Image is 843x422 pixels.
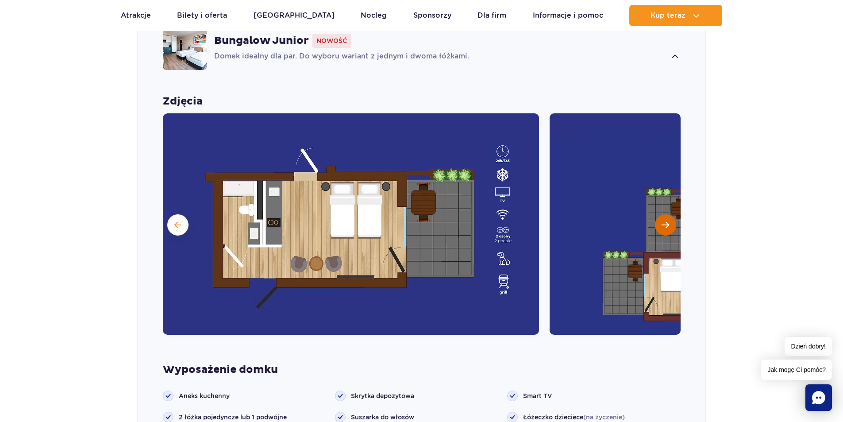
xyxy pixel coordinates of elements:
span: Smart TV [523,391,552,400]
strong: Wyposażenie domku [163,363,681,376]
strong: Bungalow Junior [214,34,309,47]
button: Następny slajd [655,214,676,236]
span: Łóżeczko dziecięce [523,413,625,422]
a: Informacje i pomoc [533,5,603,26]
span: 2 łóżka pojedyncze lub 1 podwójne [179,413,287,422]
a: Dla firm [477,5,506,26]
p: Domek idealny dla par. Do wyboru wariant z jednym i dwoma łóżkami. [214,51,667,62]
span: Kup teraz [651,12,685,19]
span: Jak mogę Ci pomóc? [761,360,832,380]
span: Skrytka depozytowa [351,391,414,400]
a: Bilety i oferta [177,5,227,26]
a: Sponsorzy [413,5,451,26]
span: Suszarka do włosów [351,413,414,422]
span: (na życzenie) [583,414,625,421]
button: Kup teraz [629,5,722,26]
a: [GEOGRAPHIC_DATA] [254,5,335,26]
strong: Zdjęcia [163,95,681,108]
span: Aneks kuchenny [179,391,230,400]
a: Atrakcje [121,5,151,26]
a: Nocleg [361,5,387,26]
div: Chat [805,384,832,411]
span: Dzień dobry! [785,337,832,356]
span: Nowość [312,34,351,48]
